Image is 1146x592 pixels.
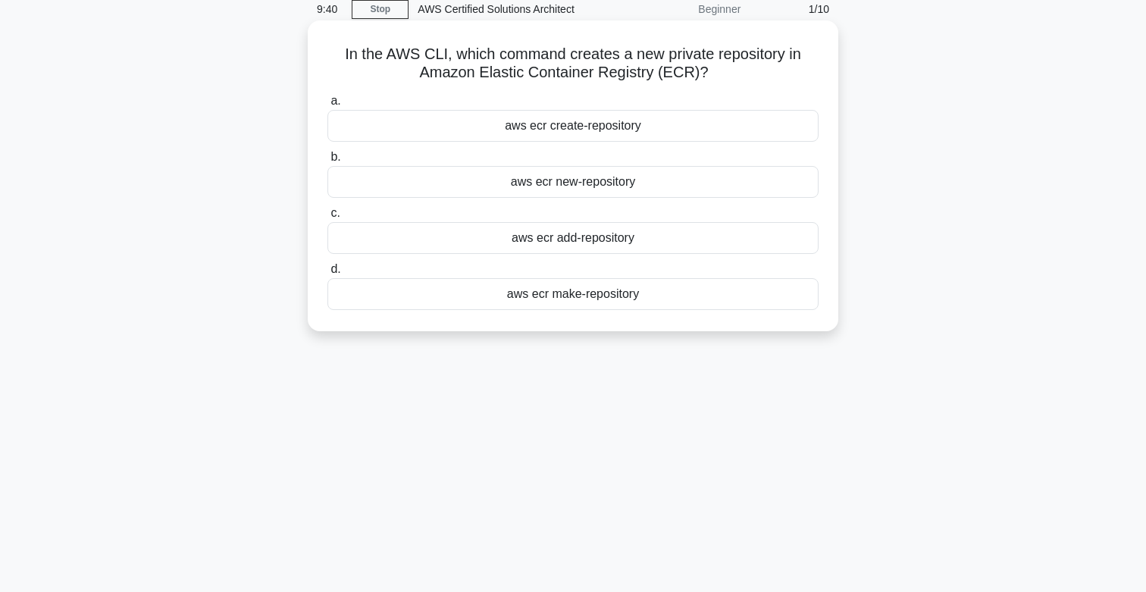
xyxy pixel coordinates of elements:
[330,150,340,163] span: b.
[326,45,820,83] h5: In the AWS CLI, which command creates a new private repository in Amazon Elastic Container Regist...
[330,206,340,219] span: c.
[327,222,819,254] div: aws ecr add-repository
[330,262,340,275] span: d.
[330,94,340,107] span: a.
[327,110,819,142] div: aws ecr create-repository
[327,278,819,310] div: aws ecr make-repository
[327,166,819,198] div: aws ecr new-repository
